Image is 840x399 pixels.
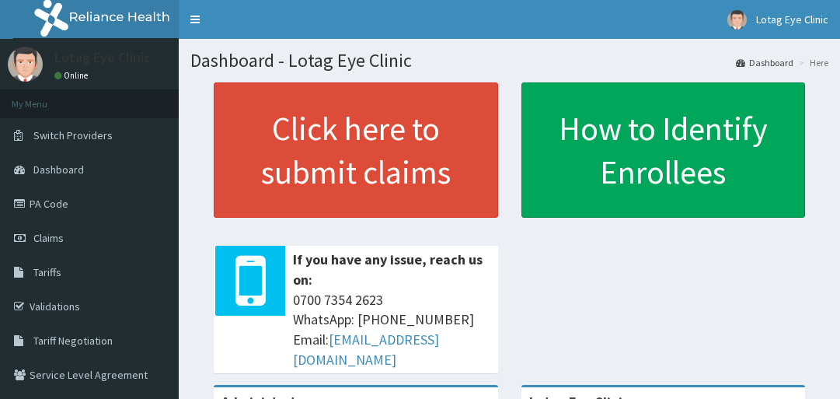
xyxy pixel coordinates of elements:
[33,231,64,245] span: Claims
[214,82,498,218] a: Click here to submit claims
[293,290,490,370] span: 0700 7354 2623 WhatsApp: [PHONE_NUMBER] Email:
[736,56,793,69] a: Dashboard
[33,265,61,279] span: Tariffs
[795,56,828,69] li: Here
[33,334,113,348] span: Tariff Negotiation
[293,250,483,289] b: If you have any issue, reach us on:
[756,12,828,26] span: Lotag Eye Clinic
[521,82,806,218] a: How to Identify Enrollees
[293,331,439,369] a: [EMAIL_ADDRESS][DOMAIN_NAME]
[33,163,84,177] span: Dashboard
[54,70,92,81] a: Online
[8,47,43,82] img: User Image
[727,10,747,30] img: User Image
[54,51,151,65] p: Lotag Eye Clinic
[190,51,828,71] h1: Dashboard - Lotag Eye Clinic
[33,128,113,142] span: Switch Providers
